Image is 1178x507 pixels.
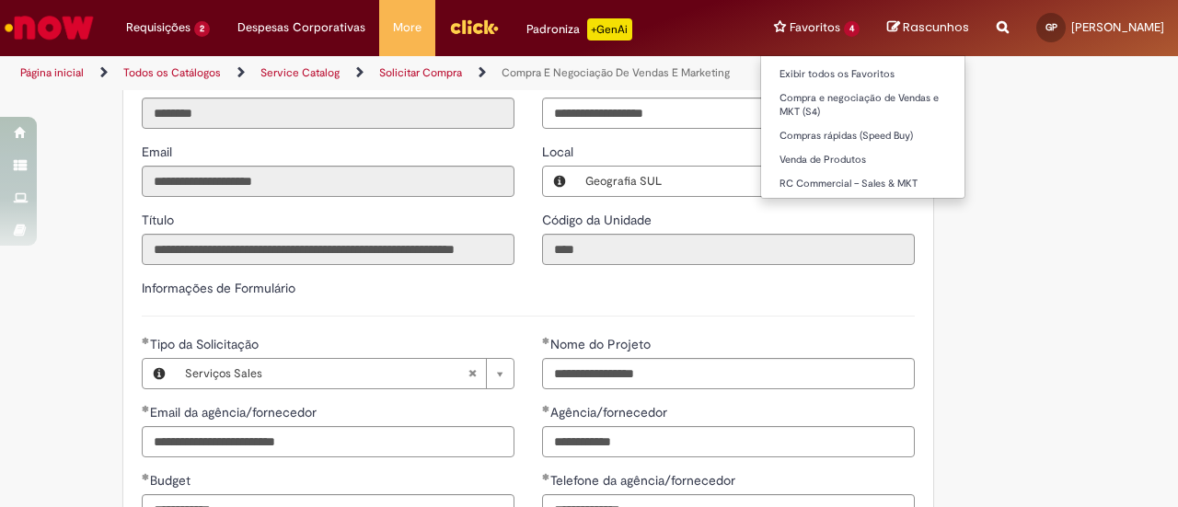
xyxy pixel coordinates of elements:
[237,18,365,37] span: Despesas Corporativas
[542,211,655,229] label: Somente leitura - Código da Unidade
[142,212,178,228] span: Somente leitura - Título
[142,473,150,480] span: Obrigatório Preenchido
[142,426,514,457] input: Email da agência/fornecedor
[542,98,915,129] input: Telefone de Contato
[761,126,964,146] a: Compras rápidas (Speed Buy)
[150,404,320,421] span: Email da agência/fornecedor
[126,18,191,37] span: Requisições
[458,359,486,388] abbr: Limpar campo Tipo da Solicitação
[142,144,176,160] span: Somente leitura - Email
[142,143,176,161] label: Somente leitura - Email
[502,65,730,80] a: Compra E Negociação De Vendas E Marketing
[142,166,514,197] input: Email
[542,473,550,480] span: Obrigatório Preenchido
[587,18,632,40] p: +GenAi
[550,336,654,352] span: Nome do Projeto
[542,337,550,344] span: Obrigatório Preenchido
[379,65,462,80] a: Solicitar Compra
[542,426,915,457] input: Agência/fornecedor
[150,336,262,352] span: Tipo da Solicitação
[142,211,178,229] label: Somente leitura - Título
[550,472,739,489] span: Telefone da agência/fornecedor
[542,212,655,228] span: Somente leitura - Código da Unidade
[142,98,514,129] input: ID
[761,174,964,194] a: RC Commercial – Sales & MKT
[194,21,210,37] span: 2
[142,337,150,344] span: Obrigatório Preenchido
[393,18,422,37] span: More
[176,359,514,388] a: Serviços SalesLimpar campo Tipo da Solicitação
[260,65,340,80] a: Service Catalog
[1045,21,1057,33] span: GP
[142,234,514,265] input: Título
[543,167,576,196] button: Local, Visualizar este registro Geografia SUL
[143,359,176,388] button: Tipo da Solicitação, Visualizar este registro Serviços Sales
[142,280,295,296] label: Informações de Formulário
[150,472,194,489] span: Budget
[123,65,221,80] a: Todos os Catálogos
[526,18,632,40] div: Padroniza
[903,18,969,36] span: Rascunhos
[790,18,840,37] span: Favoritos
[844,21,860,37] span: 4
[185,359,468,388] span: Serviços Sales
[585,167,868,196] span: Geografia SUL
[761,88,964,122] a: Compra e negociação de Vendas e MKT (S4)
[887,19,969,37] a: Rascunhos
[2,9,97,46] img: ServiceNow
[449,13,499,40] img: click_logo_yellow_360x200.png
[542,358,915,389] input: Nome do Projeto
[14,56,771,90] ul: Trilhas de página
[20,65,84,80] a: Página inicial
[542,144,577,160] span: Local
[550,404,671,421] span: Agência/fornecedor
[1071,19,1164,35] span: [PERSON_NAME]
[542,234,915,265] input: Código da Unidade
[760,55,965,199] ul: Favoritos
[761,64,964,85] a: Exibir todos os Favoritos
[142,405,150,412] span: Obrigatório Preenchido
[542,405,550,412] span: Obrigatório Preenchido
[761,150,964,170] a: Venda de Produtos
[576,167,914,196] a: Geografia SULLimpar campo Local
